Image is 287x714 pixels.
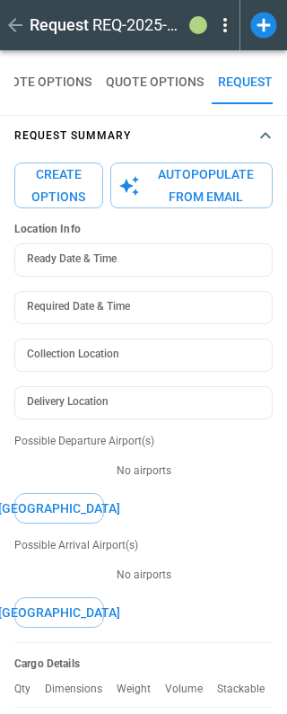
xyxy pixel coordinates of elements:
input: Choose date [14,291,260,324]
h6: Location Info [14,223,273,236]
p: Possible Departure Airport(s) [14,434,273,449]
p: Qty [14,683,45,696]
h2: REQ-2025-011499 [92,14,182,36]
button: Autopopulate from Email [110,163,273,208]
button: [GEOGRAPHIC_DATA] [14,597,104,629]
h4: Request Summary [14,132,131,140]
button: Create Options [14,163,103,208]
p: Weight [117,683,165,696]
button: [GEOGRAPHIC_DATA] [14,493,104,524]
p: Possible Arrival Airport(s) [14,538,273,553]
button: QUOTE OPTIONS [106,61,204,104]
span: confirmed [193,19,204,31]
h1: Request [30,14,89,36]
p: Stackable [217,683,279,696]
p: No airports [14,568,273,583]
button: REQUESTS [218,61,280,104]
h6: Cargo Details [14,657,273,671]
p: No airports [14,463,273,479]
input: Choose date [14,243,260,277]
p: Dimensions [45,683,117,696]
p: Volume [165,683,217,696]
